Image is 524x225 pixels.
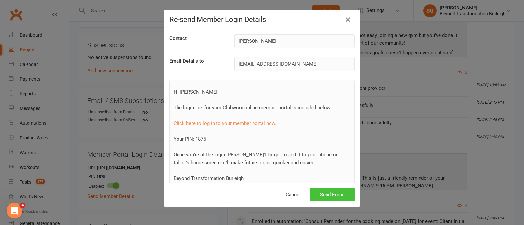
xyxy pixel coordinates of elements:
[310,188,355,201] button: Send Email
[20,203,25,208] span: 4
[174,136,206,142] span: Your PIN: 1875
[278,188,308,201] button: Cancel
[169,34,187,42] label: Contact
[343,14,353,25] button: Close
[174,152,338,166] span: Once you're at the login [PERSON_NAME]'t forget to add it to your phone or tablet's home screen -...
[174,105,332,111] span: The login link for your Clubworx online member portal is included below:
[174,89,218,95] span: Hi [PERSON_NAME],
[174,175,244,181] span: Beyond Transformation Burleigh
[174,121,276,126] a: Click here to log in to your member portal now.
[7,203,22,218] iframe: Intercom live chat
[169,57,204,65] label: Email Details to
[169,15,355,24] h4: Re-send Member Login Details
